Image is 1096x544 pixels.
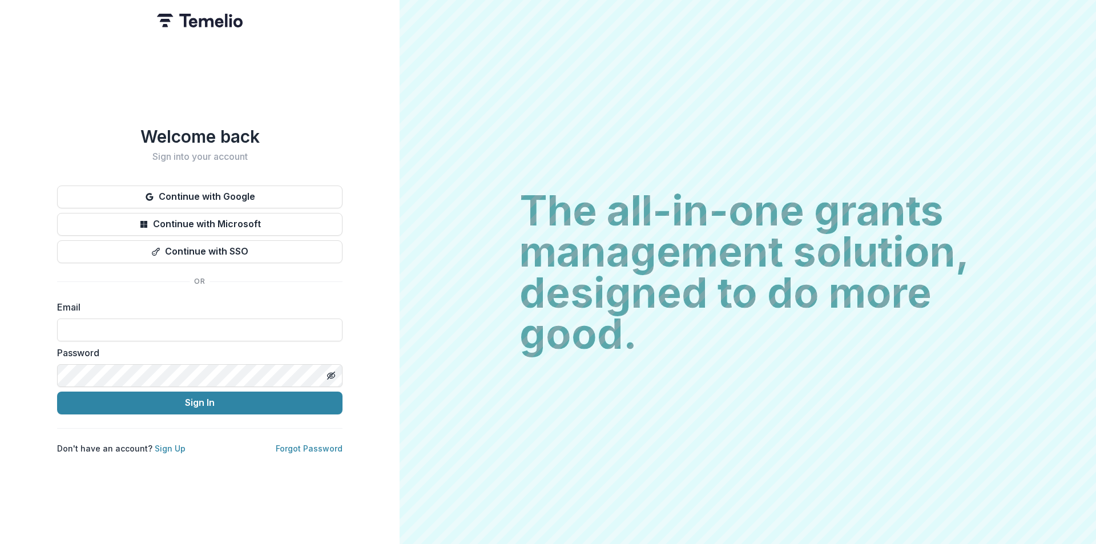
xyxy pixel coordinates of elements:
button: Continue with SSO [57,240,342,263]
button: Continue with Google [57,186,342,208]
button: Continue with Microsoft [57,213,342,236]
label: Password [57,346,336,360]
a: Sign Up [155,444,186,453]
h2: Sign into your account [57,151,342,162]
a: Forgot Password [276,444,342,453]
button: Sign In [57,392,342,414]
img: Temelio [157,14,243,27]
label: Email [57,300,336,314]
p: Don't have an account? [57,442,186,454]
button: Toggle password visibility [322,366,340,385]
h1: Welcome back [57,126,342,147]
